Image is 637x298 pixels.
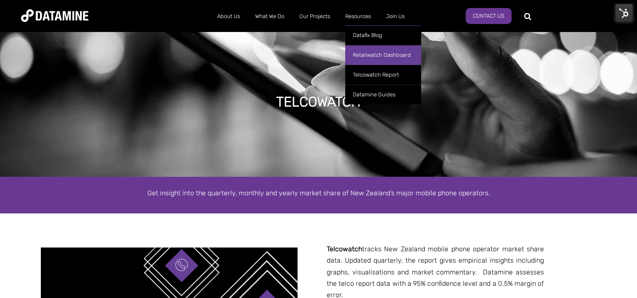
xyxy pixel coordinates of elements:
[210,5,248,27] a: About Us
[345,65,421,85] a: Telcowatch Report
[378,5,412,27] a: Join Us
[276,93,361,111] h1: TELCOWATCH
[338,5,378,27] a: Resources
[345,45,421,65] a: Retailwatch Dashboard
[248,5,292,27] a: What We Do
[345,25,421,45] a: Datafix Blog
[345,85,421,104] a: Datamine Guides
[292,5,338,27] a: Our Projects
[21,9,88,22] img: Datamine
[466,8,512,24] a: Contact Us
[327,245,362,253] strong: Telcowatch
[79,187,559,199] p: Get insight into the quarterly, monthly and yearly market share of New Zealand’s major mobile pho...
[615,4,633,22] img: HubSpot Tools Menu Toggle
